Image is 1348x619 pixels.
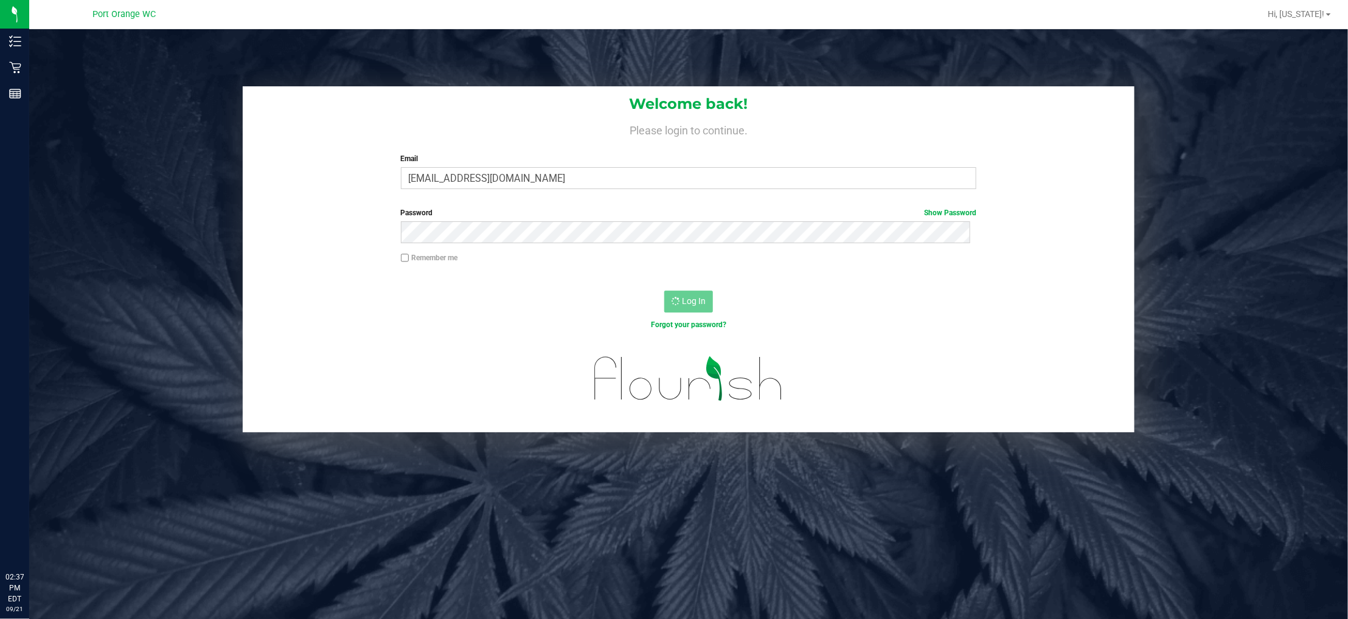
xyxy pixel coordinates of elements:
[682,296,706,306] span: Log In
[924,209,976,217] a: Show Password
[92,9,156,19] span: Port Orange WC
[401,254,409,262] input: Remember me
[651,320,726,329] a: Forgot your password?
[243,122,1134,136] h4: Please login to continue.
[5,572,24,604] p: 02:37 PM EDT
[401,153,977,164] label: Email
[664,291,713,313] button: Log In
[9,35,21,47] inline-svg: Inventory
[577,343,800,415] img: flourish_logo.svg
[243,96,1134,112] h1: Welcome back!
[401,252,458,263] label: Remember me
[1268,9,1325,19] span: Hi, [US_STATE]!
[9,61,21,74] inline-svg: Retail
[401,209,433,217] span: Password
[9,88,21,100] inline-svg: Reports
[5,604,24,614] p: 09/21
